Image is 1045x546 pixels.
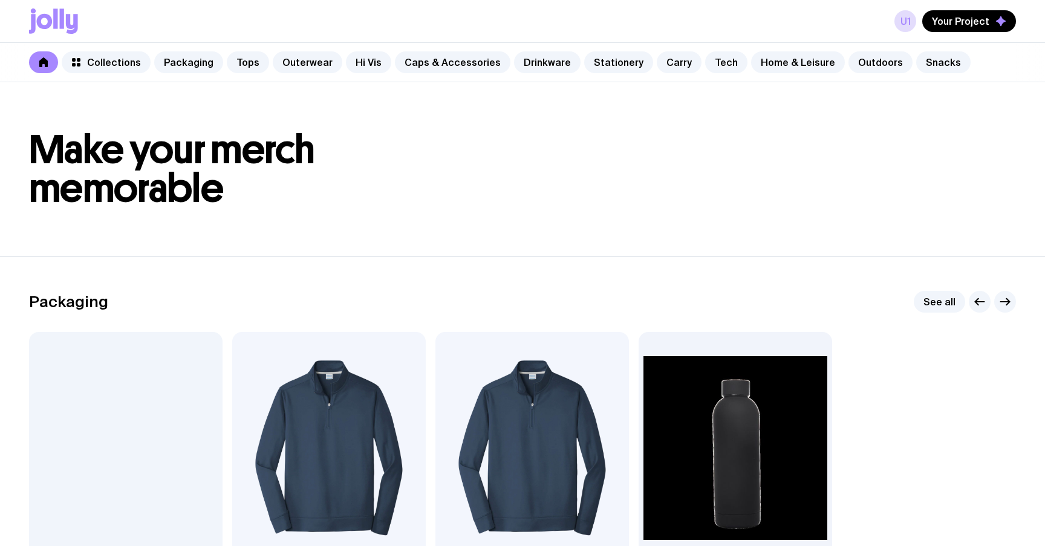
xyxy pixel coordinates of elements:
a: Drinkware [514,51,581,73]
h2: Packaging [29,293,108,311]
a: Home & Leisure [751,51,845,73]
button: Your Project [922,10,1016,32]
a: Caps & Accessories [395,51,510,73]
a: Outerwear [273,51,342,73]
a: Tech [705,51,747,73]
a: Hi Vis [346,51,391,73]
a: Tops [227,51,269,73]
a: Snacks [916,51,971,73]
a: Stationery [584,51,653,73]
a: u1 [894,10,916,32]
a: Carry [657,51,702,73]
a: Packaging [154,51,223,73]
a: Collections [62,51,151,73]
a: See all [914,291,965,313]
span: Your Project [932,15,989,27]
span: Collections [87,56,141,68]
a: Outdoors [848,51,913,73]
span: Make your merch memorable [29,126,315,212]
